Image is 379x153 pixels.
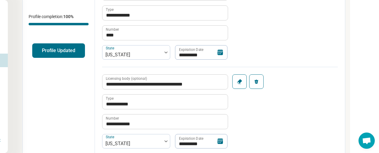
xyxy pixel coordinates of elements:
label: State [106,135,115,139]
label: Licensing body (optional) [106,77,147,80]
input: credential.licenses.1.name [102,95,228,109]
label: Number [106,117,119,120]
label: Type [106,97,114,100]
div: Profile completion [29,23,89,25]
label: Number [106,28,119,31]
div: Open chat [359,133,375,149]
label: Type [106,8,114,11]
div: Profile completion: [23,10,95,29]
label: State [106,46,115,50]
button: Profile Updated [32,43,85,58]
input: credential.licenses.0.name [102,6,228,20]
span: 100 % [63,14,74,19]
